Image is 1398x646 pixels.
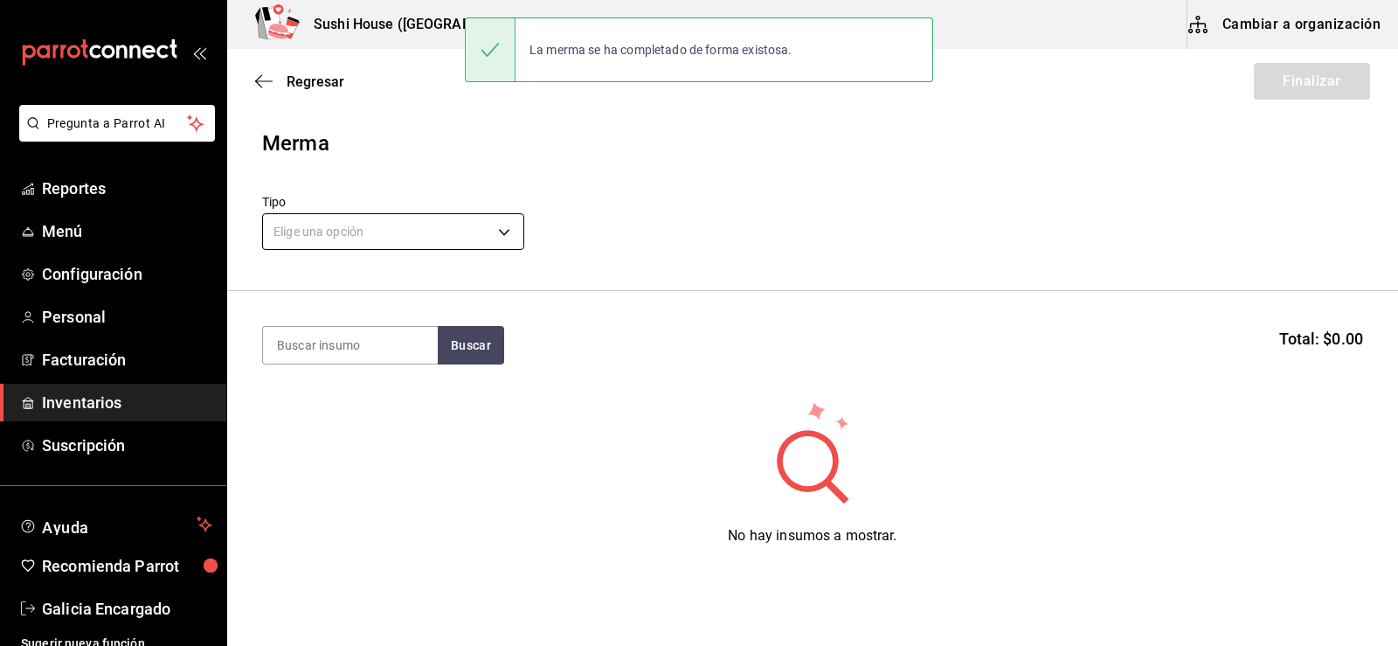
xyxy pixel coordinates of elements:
[42,305,212,329] span: Personal
[42,514,190,535] span: Ayuda
[287,73,344,90] span: Regresar
[12,127,215,145] a: Pregunta a Parrot AI
[42,219,212,243] span: Menú
[42,262,212,286] span: Configuración
[255,73,344,90] button: Regresar
[42,597,212,621] span: Galicia Encargado
[682,527,943,565] span: No hay insumos a mostrar. Busca un insumo para agregarlo a la lista
[42,391,212,414] span: Inventarios
[42,554,212,578] span: Recomienda Parrot
[262,213,524,250] div: Elige una opción
[262,128,1363,159] div: Merma
[19,105,215,142] button: Pregunta a Parrot AI
[42,348,212,372] span: Facturación
[42,177,212,200] span: Reportes
[42,434,212,457] span: Suscripción
[263,327,438,364] input: Buscar insumo
[192,45,206,59] button: open_drawer_menu
[516,31,806,69] div: La merma se ha completado de forma existosa.
[438,326,504,365] button: Buscar
[300,14,544,35] h3: Sushi House ([GEOGRAPHIC_DATA])
[262,196,524,208] label: Tipo
[47,115,188,133] span: Pregunta a Parrot AI
[1279,327,1363,351] span: Total: $0.00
